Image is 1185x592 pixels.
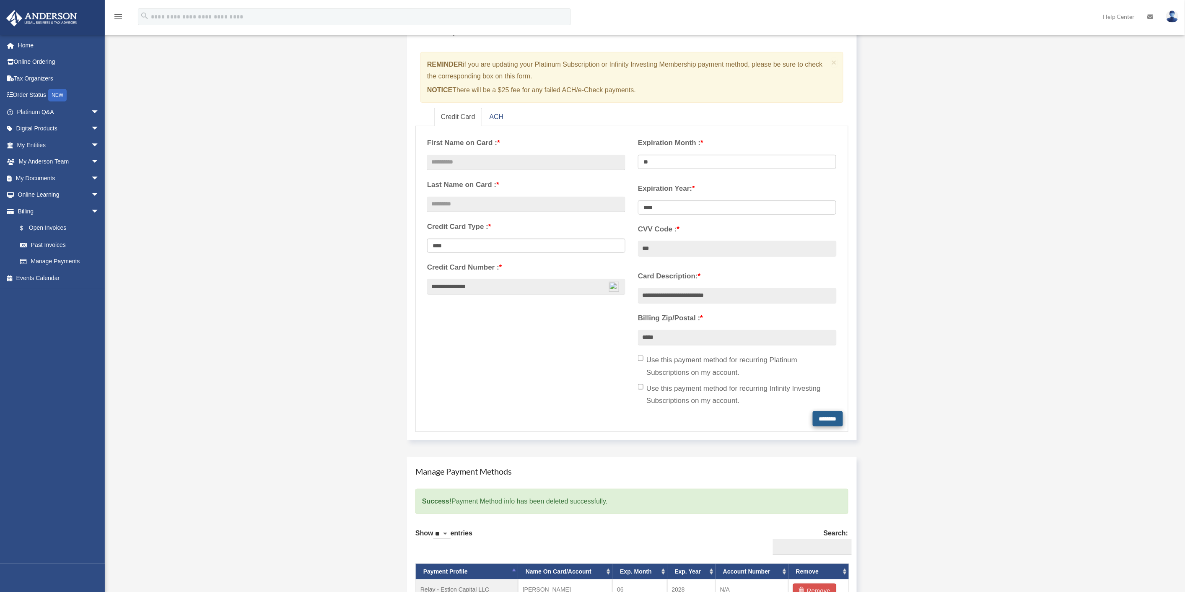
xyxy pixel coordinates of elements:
img: Anderson Advisors Platinum Portal [4,10,80,26]
label: Expiration Year: [638,182,836,195]
a: Credit Card [434,108,482,127]
a: Billingarrow_drop_down [6,203,112,220]
th: Payment Profile: activate to sort column descending [416,564,518,579]
label: Card Description: [638,270,836,283]
a: Online Ordering [6,54,112,70]
a: My Anderson Teamarrow_drop_down [6,153,112,170]
a: Platinum Q&Aarrow_drop_down [6,104,112,120]
span: arrow_drop_down [91,137,108,154]
span: arrow_drop_down [91,187,108,204]
th: Exp. Month: activate to sort column ascending [612,564,667,579]
label: Last Name on Card : [427,179,625,191]
div: NEW [48,89,67,101]
th: Exp. Year: activate to sort column ascending [667,564,716,579]
span: arrow_drop_down [91,153,108,171]
select: Showentries [433,530,451,539]
a: Home [6,37,112,54]
i: menu [113,12,123,22]
span: arrow_drop_down [91,203,108,220]
a: My Entitiesarrow_drop_down [6,137,112,153]
i: search [140,11,149,21]
img: User Pic [1166,10,1179,23]
h4: Manage Payment Methods [415,465,848,477]
img: npw-badge-icon.svg [609,282,619,292]
a: Online Learningarrow_drop_down [6,187,112,203]
a: Events Calendar [6,270,112,286]
span: × [832,57,837,67]
a: Order StatusNEW [6,87,112,104]
div: if you are updating your Platinum Subscription or Infinity Investing Membership payment method, p... [420,52,843,103]
th: Name On Card/Account: activate to sort column ascending [518,564,612,579]
a: $Open Invoices [12,220,112,237]
label: Search: [770,527,848,555]
span: arrow_drop_down [91,170,108,187]
strong: NOTICE [427,86,452,93]
th: Account Number: activate to sort column ascending [716,564,788,579]
span: arrow_drop_down [91,104,108,121]
th: Remove: activate to sort column ascending [788,564,849,579]
label: Expiration Month : [638,137,836,149]
label: Show entries [415,527,472,548]
label: Credit Card Type : [427,221,625,233]
label: Credit Card Number : [427,261,625,274]
label: Use this payment method for recurring Platinum Subscriptions on my account. [638,354,836,379]
a: Tax Organizers [6,70,112,87]
label: CVV Code : [638,223,836,236]
a: Digital Productsarrow_drop_down [6,120,112,137]
input: Search: [773,539,852,555]
label: Use this payment method for recurring Infinity Investing Subscriptions on my account. [638,382,836,408]
input: Use this payment method for recurring Infinity Investing Subscriptions on my account. [638,384,643,389]
label: Billing Zip/Postal : [638,312,836,325]
span: $ [25,223,29,234]
a: My Documentsarrow_drop_down [6,170,112,187]
a: Past Invoices [12,236,112,253]
p: There will be a $25 fee for any failed ACH/e-Check payments. [427,84,828,96]
strong: REMINDER [427,61,463,68]
input: Use this payment method for recurring Platinum Subscriptions on my account. [638,356,643,361]
a: menu [113,15,123,22]
button: Close [832,58,837,67]
a: ACH [483,108,511,127]
a: Manage Payments [12,253,108,270]
div: Payment Method info has been deleted successfully. [415,489,848,514]
span: arrow_drop_down [91,120,108,138]
label: First Name on Card : [427,137,625,149]
strong: Success! [422,498,451,505]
